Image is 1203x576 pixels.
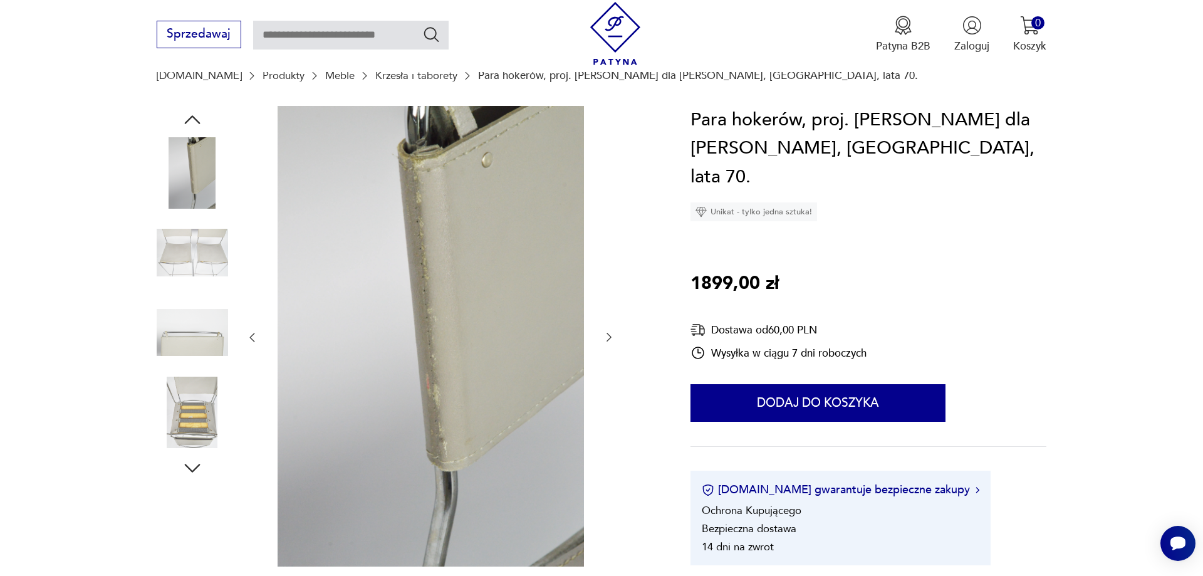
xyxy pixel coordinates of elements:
button: [DOMAIN_NAME] gwarantuje bezpieczne zakupy [702,482,979,498]
h1: Para hokerów, proj. [PERSON_NAME] dla [PERSON_NAME], [GEOGRAPHIC_DATA], lata 70. [690,106,1046,192]
img: Zdjęcie produktu Para hokerów, proj. G. Belotti dla Alias, Włochy, lata 70. [157,217,228,288]
img: Ikona diamentu [695,206,707,217]
button: Dodaj do koszyka [690,384,945,422]
a: Meble [325,70,355,81]
img: Ikona koszyka [1020,16,1039,35]
a: Sprzedawaj [157,30,241,40]
img: Zdjęcie produktu Para hokerów, proj. G. Belotti dla Alias, Włochy, lata 70. [274,106,588,567]
p: 1899,00 zł [690,270,779,298]
li: Bezpieczna dostawa [702,521,796,536]
li: 14 dni na zwrot [702,540,774,554]
img: Zdjęcie produktu Para hokerów, proj. G. Belotti dla Alias, Włochy, lata 70. [157,377,228,448]
div: Wysyłka w ciągu 7 dni roboczych [690,345,867,360]
img: Ikonka użytkownika [962,16,982,35]
img: Patyna - sklep z meblami i dekoracjami vintage [584,2,647,65]
a: Krzesła i taborety [375,70,457,81]
img: Ikona dostawy [690,322,706,338]
img: Ikona medalu [893,16,913,35]
a: [DOMAIN_NAME] [157,70,242,81]
div: Dostawa od 60,00 PLN [690,322,867,338]
p: Para hokerów, proj. [PERSON_NAME] dla [PERSON_NAME], [GEOGRAPHIC_DATA], lata 70. [478,70,918,81]
button: Zaloguj [954,16,989,53]
p: Koszyk [1013,39,1046,53]
button: Sprzedawaj [157,21,241,48]
p: Patyna B2B [876,39,930,53]
button: Patyna B2B [876,16,930,53]
button: 0Koszyk [1013,16,1046,53]
a: Ikona medaluPatyna B2B [876,16,930,53]
div: 0 [1031,16,1044,29]
p: Zaloguj [954,39,989,53]
li: Ochrona Kupującego [702,503,801,518]
img: Ikona strzałki w prawo [976,487,979,493]
img: Zdjęcie produktu Para hokerów, proj. G. Belotti dla Alias, Włochy, lata 70. [157,297,228,369]
img: Ikona certyfikatu [702,484,714,496]
a: Produkty [263,70,305,81]
iframe: Smartsupp widget button [1160,526,1195,561]
button: Szukaj [422,25,440,43]
img: Zdjęcie produktu Para hokerów, proj. G. Belotti dla Alias, Włochy, lata 70. [157,137,228,209]
div: Unikat - tylko jedna sztuka! [690,202,817,221]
